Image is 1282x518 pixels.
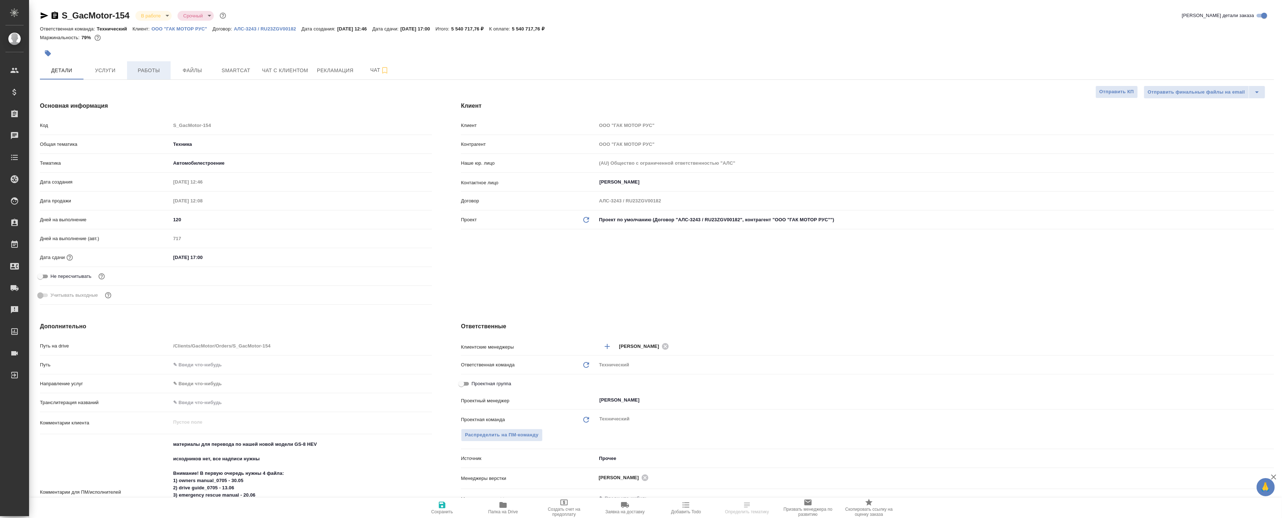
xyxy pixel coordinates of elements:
span: Распределить на ПМ-команду [465,431,539,439]
p: Код [40,122,171,129]
input: Пустое поле [596,120,1274,131]
button: Скопировать ссылку на оценку заказа [838,498,899,518]
div: ✎ Введи что-нибудь [173,380,423,387]
span: Чат с клиентом [262,66,308,75]
p: Клиент: [132,26,151,32]
input: Пустое поле [596,158,1274,168]
span: [PERSON_NAME] [599,474,643,481]
button: Отправить КП [1095,86,1138,98]
span: Учитывать выходные [50,292,98,299]
h4: Ответственные [461,322,1274,331]
input: ✎ Введи что-нибудь [599,494,1248,503]
div: ✎ Введи что-нибудь [171,378,432,390]
p: Источник [461,455,596,462]
span: Призвать менеджера по развитию [782,507,834,517]
span: Скопировать ссылку на оценку заказа [843,507,895,517]
span: Файлы [175,66,210,75]
a: S_GacMotor-154 [62,11,130,20]
svg: Подписаться [380,66,389,75]
p: Путь на drive [40,342,171,350]
p: [DATE] 12:46 [337,26,372,32]
button: Open [1270,346,1271,347]
p: Дата создания: [302,26,337,32]
p: К оплате: [489,26,512,32]
p: Наше юр. лицо [461,160,596,167]
p: Дата создания [40,178,171,186]
button: Скопировать ссылку для ЯМессенджера [40,11,49,20]
button: Скопировать ссылку [50,11,59,20]
span: Отправить финальные файлы на email [1148,88,1245,96]
input: ✎ Введи что-нибудь [171,359,432,370]
a: АЛС-3243 / RU23ZGV00182 [234,25,301,32]
input: Пустое поле [171,341,432,351]
span: В заказе уже есть ответственный ПМ или ПМ группа [461,429,543,441]
div: В работе [135,11,172,21]
button: Срочный [181,13,205,19]
span: [PERSON_NAME] [619,343,664,350]
button: Добавить тэг [40,45,56,61]
span: Проектная группа [471,380,511,387]
button: Папка на Drive [473,498,534,518]
p: Маржинальность: [40,35,81,40]
p: Комментарии для ПМ/исполнителей [40,489,171,496]
p: Менеджеры верстки [461,475,596,482]
p: Комментарии клиента [40,419,171,427]
p: Контактное лицо [461,179,596,186]
button: 🙏 [1257,478,1275,496]
button: Включи, если не хочешь, чтобы указанная дата сдачи изменилась после переставления заказа в 'Подтв... [97,272,106,281]
span: Работы [131,66,166,75]
input: Пустое поле [171,233,432,244]
p: 5 540 717,76 ₽ [451,26,489,32]
a: ООО "ГАК МОТОР РУС" [151,25,212,32]
p: Клиентские менеджеры [461,344,596,351]
span: Smartcat [219,66,253,75]
button: В работе [139,13,163,19]
span: 🙏 [1259,480,1272,495]
button: Open [1270,181,1271,183]
p: Направление услуг [40,380,171,387]
div: Проект по умолчанию (Договор "АЛС-3243 / RU23ZGV00182", контрагент "ООО "ГАК МОТОР РУС"") [596,214,1274,226]
button: Отправить финальные файлы на email [1144,86,1249,99]
button: Доп статусы указывают на важность/срочность заказа [218,11,228,20]
p: Ответственная команда: [40,26,97,32]
p: Технический [97,26,132,32]
p: Клиент [461,122,596,129]
p: Итого: [436,26,451,32]
input: Пустое поле [171,177,234,187]
h4: Дополнительно [40,322,432,331]
span: Добавить Todo [671,509,701,514]
span: Не пересчитывать [50,273,91,280]
p: [DATE] 17:00 [400,26,436,32]
input: Пустое поле [171,120,432,131]
input: ✎ Введи что-нибудь [171,397,432,408]
span: Сохранить [431,509,453,514]
p: Договор: [213,26,234,32]
p: 79% [81,35,93,40]
button: Заявка на доставку [595,498,656,518]
p: Дата сдачи: [372,26,400,32]
div: [PERSON_NAME] [619,342,671,351]
p: Дата продажи [40,197,171,205]
input: Пустое поле [596,196,1274,206]
p: Ответственная команда [461,361,515,369]
p: Проект [461,216,477,223]
p: Контрагент [461,141,596,148]
button: Определить тематику [716,498,777,518]
p: Договор [461,197,596,205]
span: Чат [362,66,397,75]
span: Детали [44,66,79,75]
span: Определить тематику [725,509,769,514]
p: Путь [40,361,171,369]
div: [PERSON_NAME] [599,473,651,482]
p: Дней на выполнение [40,216,171,223]
div: Техника [171,138,432,151]
p: Дней на выполнение (авт.) [40,235,171,242]
span: Услуги [88,66,123,75]
div: Автомобилестроение [171,157,432,169]
p: Тематика [40,160,171,167]
div: Прочее [596,452,1274,465]
button: Если добавить услуги и заполнить их объемом, то дата рассчитается автоматически [65,253,74,262]
p: ООО "ГАК МОТОР РУС" [151,26,212,32]
p: АЛС-3243 / RU23ZGV00182 [234,26,301,32]
button: Создать счет на предоплату [534,498,595,518]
